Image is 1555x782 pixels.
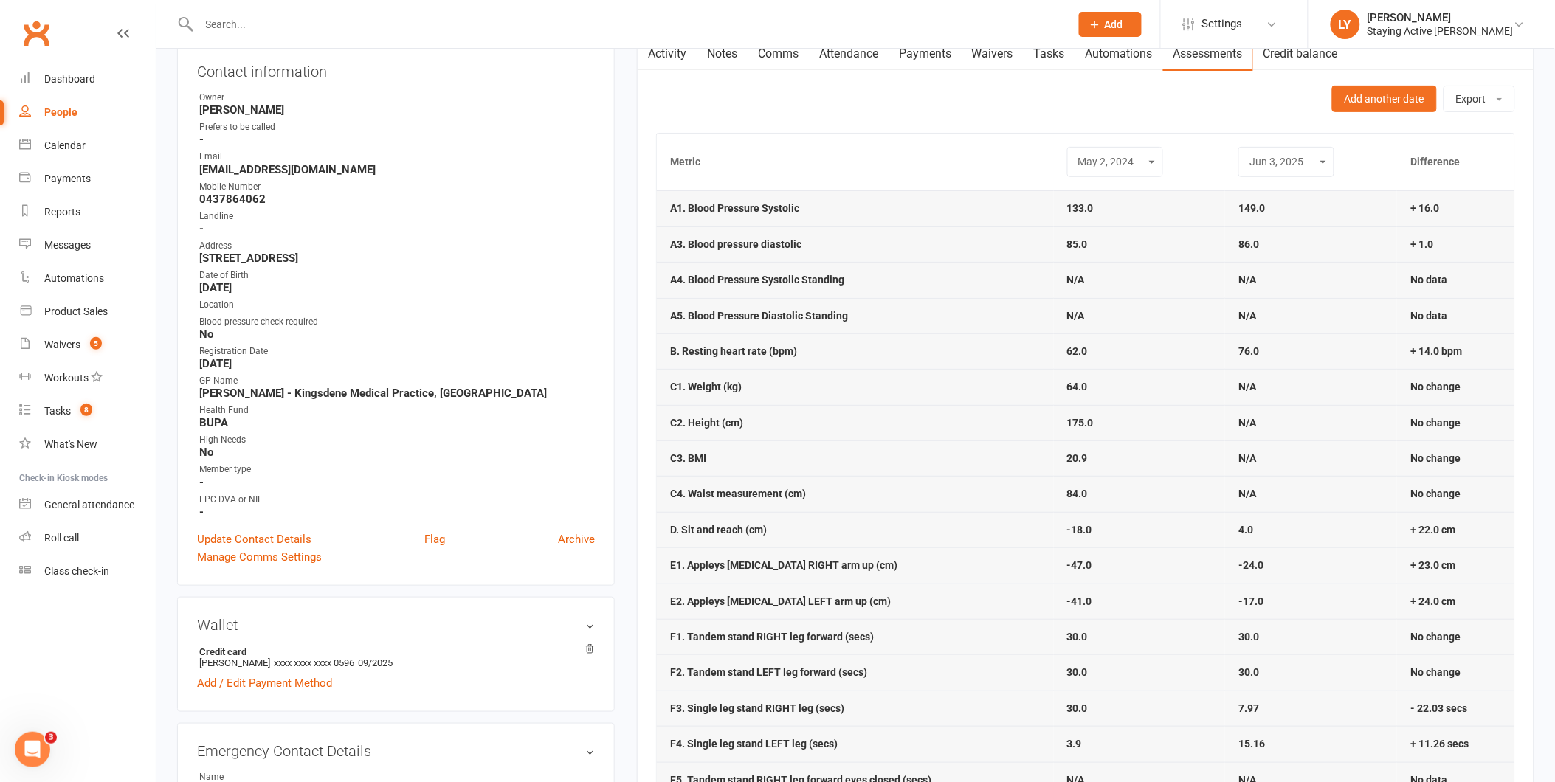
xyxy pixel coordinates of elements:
a: Automations [1075,37,1163,71]
a: Reports [19,195,156,229]
a: Tasks [1024,37,1075,71]
a: Flag [424,530,445,548]
a: Class kiosk mode [19,555,156,588]
div: Waivers [44,339,80,350]
h3: Emergency Contact Details [197,743,595,759]
strong: A5. Blood Pressure Diastolic Standing [670,310,848,322]
a: Tasks 8 [19,395,156,428]
a: Payments [19,162,156,195]
span: 5 [90,337,102,350]
strong: Credit card [199,646,587,657]
div: Health Fund [199,404,595,418]
strong: 4.0 [1238,524,1253,536]
div: Tasks [44,405,71,417]
a: Notes [697,37,748,71]
strong: C4. Waist measurement (cm) [670,488,806,499]
div: High Needs [199,433,595,447]
a: Assessments [1163,37,1253,71]
a: Credit balance [1253,37,1348,71]
a: Dashboard [19,63,156,96]
strong: -41.0 [1067,595,1092,607]
div: LY [1331,10,1360,39]
div: Dashboard [44,73,95,85]
input: Search... [195,14,1060,35]
strong: - 22.03 secs [1410,702,1467,714]
strong: 133.0 [1067,202,1094,214]
div: [PERSON_NAME] [1368,11,1514,24]
div: Workouts [44,372,89,384]
strong: N/A [1238,488,1256,499]
strong: N/A [1238,274,1256,286]
a: Attendance [809,37,889,71]
div: Product Sales [44,305,108,317]
a: Update Contact Details [197,530,311,548]
strong: -47.0 [1067,559,1092,571]
strong: B. Resting heart rate (bpm) [670,345,797,357]
div: Owner [199,91,595,105]
a: Add / Edit Payment Method [197,674,332,692]
div: What's New [44,438,97,450]
div: Member type [199,463,595,477]
strong: 3.9 [1067,738,1082,750]
strong: 62.0 [1067,345,1088,357]
strong: No change [1410,417,1461,429]
div: Mobile Number [199,180,595,194]
strong: [DATE] [199,281,595,294]
a: Payments [889,37,962,71]
a: Automations [19,262,156,295]
div: Location [199,298,595,312]
div: Messages [44,239,91,251]
span: 3 [45,732,57,744]
div: Reports [44,206,80,218]
strong: 64.0 [1067,381,1088,392]
strong: -17.0 [1238,595,1263,607]
strong: -18.0 [1067,524,1092,536]
h3: Wallet [197,617,595,633]
div: Blood pressure check required [199,315,595,329]
a: Waivers [962,37,1024,71]
span: 8 [80,404,92,416]
strong: No change [1410,666,1461,678]
strong: 175.0 [1067,417,1094,429]
h3: Contact information [197,58,595,80]
strong: 84.0 [1067,488,1088,499]
strong: [PERSON_NAME] - Kingsdene Medical Practice, [GEOGRAPHIC_DATA] [199,387,595,400]
strong: + 22.0 cm [1410,524,1455,536]
div: Calendar [44,139,86,151]
span: xxxx xxxx xxxx 0596 [274,657,354,668]
a: Waivers 5 [19,328,156,361]
strong: F1. Tandem stand RIGHT leg forward (secs) [670,631,874,643]
strong: N/A [1238,417,1256,429]
a: Archive [558,530,595,548]
div: Payments [44,173,91,184]
strong: No [199,328,595,341]
strong: 0437864062 [199,193,595,206]
div: Prefers to be called [199,120,595,134]
strong: No change [1410,452,1461,464]
strong: 30.0 [1238,666,1259,678]
a: People [19,96,156,129]
strong: No change [1410,631,1461,643]
a: Activity [638,37,697,71]
a: Workouts [19,361,156,395]
strong: C3. BMI [670,452,706,464]
strong: [PERSON_NAME] [199,103,595,117]
a: Roll call [19,522,156,555]
a: Clubworx [18,15,55,52]
a: Manage Comms Settings [197,548,322,566]
strong: C1. Weight (kg) [670,381,742,392]
a: Comms [748,37,809,71]
strong: No data [1410,310,1447,322]
strong: No [199,446,595,459]
div: General attendance [44,499,134,511]
strong: -24.0 [1238,559,1263,571]
div: Automations [44,272,104,284]
div: Address [199,239,595,253]
strong: No change [1410,488,1461,499]
strong: No change [1410,381,1461,392]
div: Date of Birth [199,269,595,283]
strong: 7.97 [1238,702,1259,714]
a: Product Sales [19,295,156,328]
strong: [STREET_ADDRESS] [199,252,595,265]
strong: N/A [1067,274,1085,286]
